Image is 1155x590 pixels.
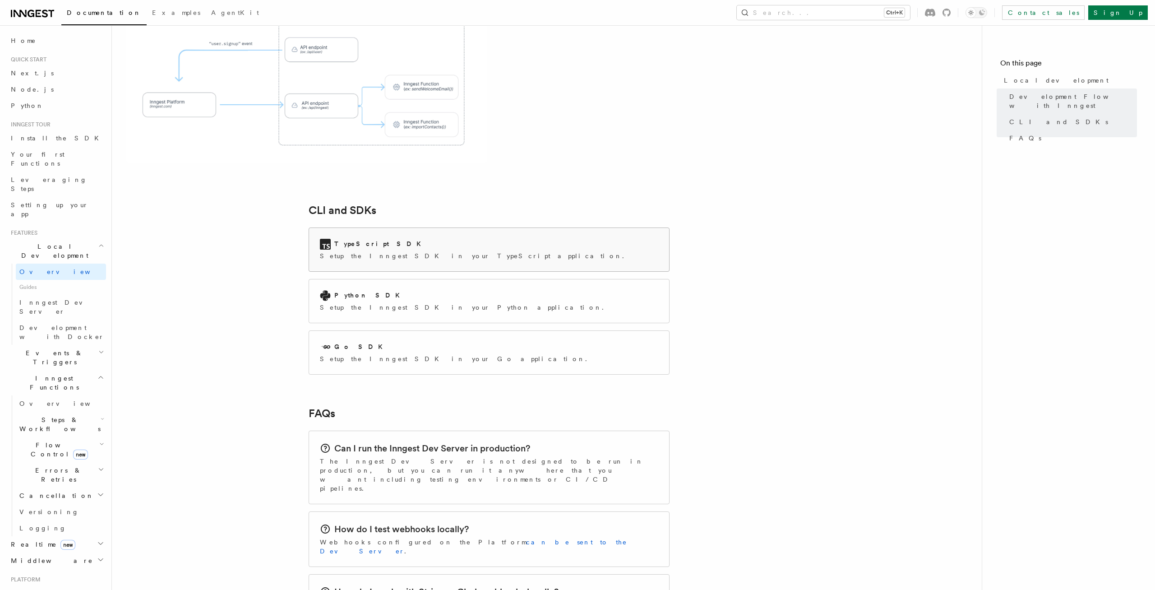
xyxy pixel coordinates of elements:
a: Python [7,98,106,114]
span: Versioning [19,508,79,516]
a: Overview [16,395,106,412]
button: Flow Controlnew [16,437,106,462]
a: Local development [1000,72,1137,88]
a: Documentation [61,3,147,25]
button: Inngest Functions [7,370,106,395]
span: Node.js [11,86,54,93]
span: Errors & Retries [16,466,98,484]
a: Development with Docker [16,320,106,345]
button: Middleware [7,553,106,569]
span: Realtime [7,540,75,549]
span: Local Development [7,242,98,260]
h4: On this page [1000,58,1137,72]
span: Guides [16,280,106,294]
span: Development Flow with Inngest [1009,92,1137,110]
a: Logging [16,520,106,536]
a: Home [7,33,106,49]
a: Contact sales [1002,5,1085,20]
p: Setup the Inngest SDK in your TypeScript application. [320,251,629,260]
button: Realtimenew [7,536,106,553]
span: Inngest Dev Server [19,299,97,315]
a: Inngest Dev Server [16,294,106,320]
a: FAQs [309,407,335,420]
button: Local Development [7,238,106,264]
a: Go SDKSetup the Inngest SDK in your Go application. [309,330,670,375]
a: Development Flow with Inngest [1006,88,1137,114]
h2: TypeScript SDK [334,239,426,248]
p: The Inngest Dev Server is not designed to be run in production, but you can run it anywhere that ... [320,457,658,493]
button: Events & Triggers [7,345,106,370]
a: CLI and SDKs [309,204,376,217]
kbd: Ctrl+K [884,8,905,17]
a: Sign Up [1088,5,1148,20]
a: Your first Functions [7,146,106,172]
span: AgentKit [211,9,259,16]
span: FAQs [1009,134,1041,143]
button: Errors & Retries [16,462,106,488]
span: Development with Docker [19,324,104,340]
a: Overview [16,264,106,280]
button: Cancellation [16,488,106,504]
p: Setup the Inngest SDK in your Python application. [320,303,609,312]
span: Inngest Functions [7,374,97,392]
div: Local Development [7,264,106,345]
span: Flow Control [16,441,99,459]
button: Steps & Workflows [16,412,106,437]
h2: Go SDK [334,342,388,351]
a: Versioning [16,504,106,520]
a: Leveraging Steps [7,172,106,197]
a: Install the SDK [7,130,106,146]
span: Features [7,229,37,237]
a: AgentKit [206,3,264,24]
button: Search...Ctrl+K [737,5,910,20]
p: Webhooks configured on the Platform . [320,538,658,556]
a: Setting up your app [7,197,106,222]
a: Examples [147,3,206,24]
a: CLI and SDKs [1006,114,1137,130]
a: Python SDKSetup the Inngest SDK in your Python application. [309,279,670,323]
h2: How do I test webhooks locally? [334,523,469,535]
span: Platform [7,576,41,583]
span: Quick start [7,56,46,63]
a: Node.js [7,81,106,98]
span: Steps & Workflows [16,415,101,433]
a: TypeScript SDKSetup the Inngest SDK in your TypeScript application. [309,228,670,272]
p: Setup the Inngest SDK in your Go application. [320,354,592,363]
span: Python [11,102,44,109]
span: Leveraging Steps [11,176,87,192]
span: new [60,540,75,550]
h2: Python SDK [334,291,405,300]
h2: Can I run the Inngest Dev Server in production? [334,442,530,455]
span: Overview [19,400,112,407]
span: Next.js [11,70,54,77]
span: Install the SDK [11,135,104,142]
span: Inngest tour [7,121,51,128]
span: new [73,450,88,460]
span: Documentation [67,9,141,16]
span: Home [11,36,36,45]
a: can be sent to the Dev Server [320,539,627,555]
span: Middleware [7,556,93,565]
a: Next.js [7,65,106,81]
div: Inngest Functions [7,395,106,536]
span: Events & Triggers [7,348,98,367]
span: Your first Functions [11,151,65,167]
span: Setting up your app [11,201,88,218]
span: Examples [152,9,200,16]
span: CLI and SDKs [1009,117,1108,126]
span: Cancellation [16,491,94,500]
span: Overview [19,268,112,275]
span: Local development [1004,76,1109,85]
a: FAQs [1006,130,1137,146]
button: Toggle dark mode [966,7,987,18]
span: Logging [19,525,66,532]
